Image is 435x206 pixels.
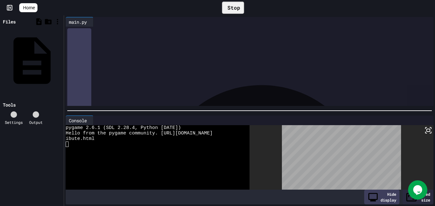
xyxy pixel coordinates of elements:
[222,2,244,14] div: Stop
[66,125,181,131] span: pygame 2.6.1 (SDL 2.28.4, Python [DATE])
[66,116,94,125] div: Console
[66,19,90,25] div: main.py
[408,180,429,200] iframe: chat widget
[19,3,37,12] a: Home
[3,101,16,108] div: Tools
[66,117,90,124] div: Console
[5,119,23,125] div: Settings
[364,190,399,204] div: Hide display
[29,119,43,125] div: Output
[66,131,213,136] span: Hello from the pygame community. [URL][DOMAIN_NAME]
[3,18,16,25] div: Files
[66,17,94,27] div: main.py
[66,136,94,142] span: ibute.html
[23,4,35,11] span: Home
[403,190,433,204] div: Fixed size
